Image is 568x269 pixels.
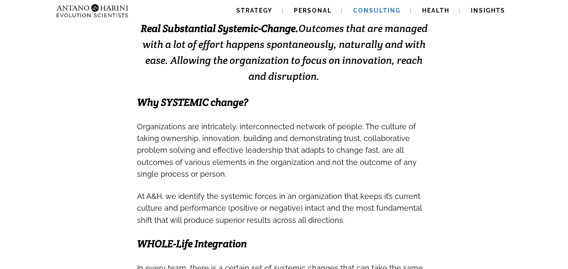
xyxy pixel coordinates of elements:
span: Insights [471,7,505,14]
span: At A&H, we identify the systemic forces in an organization that keeps it’s current culture and pe... [137,192,422,224]
span: Organizations are intricately, interconnected network of people. The culture of taking ownership,... [137,122,417,178]
span: Consulting [353,7,401,14]
span: Outcomes that are managed with a lot of effort happens spontaneously, naturally and with ease. Al... [141,22,428,83]
span: Why SYSTEMIC change? [137,96,248,109]
span: Personal [294,7,332,14]
span: WHOLE-Life Integration [137,237,247,250]
span: Health [422,7,449,14]
span: Strategy [236,7,272,14]
strong: Real Substantial Systemic-Change. [141,22,299,35]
